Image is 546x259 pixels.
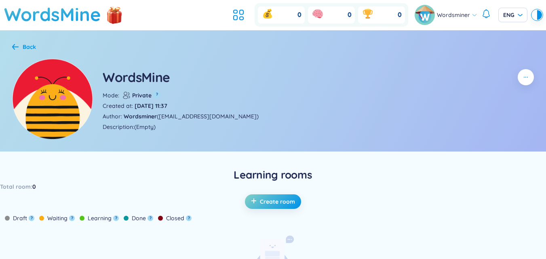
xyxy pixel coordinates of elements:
div: Author : ( [EMAIL_ADDRESS][DOMAIN_NAME] ) [103,112,259,121]
span: 0 [398,11,402,19]
span: 0 [348,11,352,19]
span: Mode : [103,91,119,100]
a: Back [12,44,36,51]
h5: WordsMine [103,68,170,86]
span: 0 [297,11,301,19]
span: Waiting [47,214,67,223]
span: Done [132,214,146,223]
span: 0 [32,182,36,191]
span: Create room [260,198,295,206]
span: Description : [103,122,134,131]
button: ? [29,215,34,221]
img: avatar [415,5,435,25]
b: Private [131,91,152,100]
span: Learning [88,214,112,223]
button: ? [153,91,160,98]
div: Created at : [103,101,167,110]
img: flashSalesIcon.a7f4f837.png [106,2,122,27]
div: (Empty) [134,122,156,131]
div: Back [23,42,36,51]
button: ? [69,215,75,221]
b: [DATE] 11:37 [135,102,167,109]
span: Closed [166,214,184,223]
span: plus [251,198,260,206]
button: Create room [245,194,301,209]
span: Draft [13,214,27,223]
button: ? [113,215,119,221]
button: ? [148,215,153,221]
a: avatar [415,5,437,25]
span: ENG [503,11,523,19]
b: Wordsminer [124,113,157,120]
span: Wordsminer [437,11,470,19]
button: ? [186,215,192,221]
